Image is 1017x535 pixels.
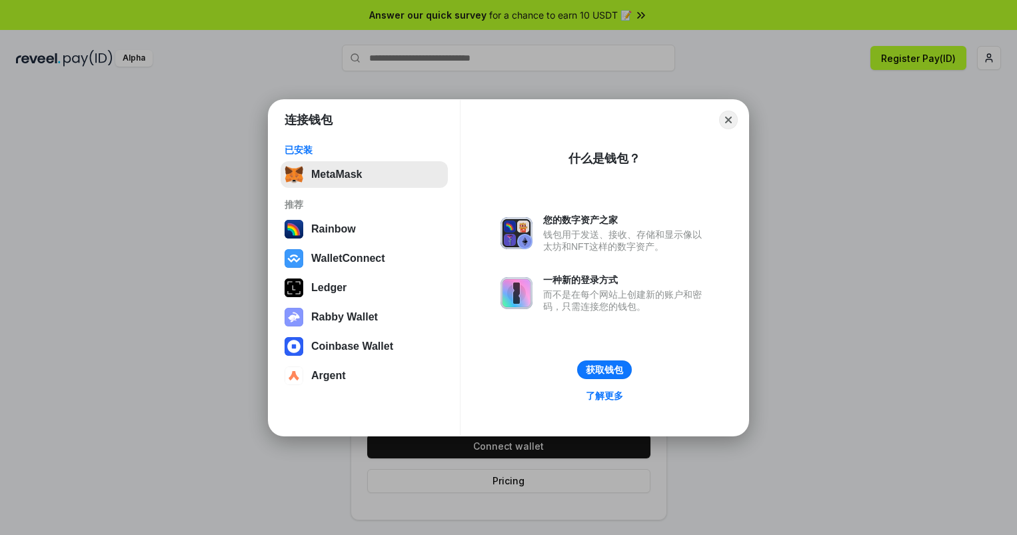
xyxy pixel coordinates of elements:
div: 了解更多 [586,390,623,402]
button: Coinbase Wallet [281,333,448,360]
button: Argent [281,362,448,389]
h1: 连接钱包 [285,112,333,128]
img: svg+xml,%3Csvg%20xmlns%3D%22http%3A%2F%2Fwww.w3.org%2F2000%2Fsvg%22%20fill%3D%22none%22%20viewBox... [501,217,532,249]
div: Coinbase Wallet [311,340,393,352]
button: WalletConnect [281,245,448,272]
div: WalletConnect [311,253,385,265]
img: svg+xml,%3Csvg%20width%3D%2228%22%20height%3D%2228%22%20viewBox%3D%220%200%2028%2028%22%20fill%3D... [285,366,303,385]
img: svg+xml,%3Csvg%20xmlns%3D%22http%3A%2F%2Fwww.w3.org%2F2000%2Fsvg%22%20width%3D%2228%22%20height%3... [285,278,303,297]
div: Argent [311,370,346,382]
div: 推荐 [285,199,444,211]
button: 获取钱包 [577,360,632,379]
div: Rabby Wallet [311,311,378,323]
img: svg+xml,%3Csvg%20width%3D%2228%22%20height%3D%2228%22%20viewBox%3D%220%200%2028%2028%22%20fill%3D... [285,249,303,268]
img: svg+xml,%3Csvg%20width%3D%22120%22%20height%3D%22120%22%20viewBox%3D%220%200%20120%20120%22%20fil... [285,220,303,239]
button: Rabby Wallet [281,304,448,330]
div: 获取钱包 [586,364,623,376]
a: 了解更多 [578,387,631,404]
img: svg+xml,%3Csvg%20width%3D%2228%22%20height%3D%2228%22%20viewBox%3D%220%200%2028%2028%22%20fill%3D... [285,337,303,356]
button: Rainbow [281,216,448,243]
button: Ledger [281,274,448,301]
button: Close [719,111,738,129]
div: 而不是在每个网站上创建新的账户和密码，只需连接您的钱包。 [543,288,708,312]
img: svg+xml,%3Csvg%20xmlns%3D%22http%3A%2F%2Fwww.w3.org%2F2000%2Fsvg%22%20fill%3D%22none%22%20viewBox... [285,308,303,326]
div: Rainbow [311,223,356,235]
img: svg+xml,%3Csvg%20xmlns%3D%22http%3A%2F%2Fwww.w3.org%2F2000%2Fsvg%22%20fill%3D%22none%22%20viewBox... [501,277,532,309]
div: 一种新的登录方式 [543,274,708,286]
img: svg+xml,%3Csvg%20fill%3D%22none%22%20height%3D%2233%22%20viewBox%3D%220%200%2035%2033%22%20width%... [285,165,303,184]
div: 已安装 [285,144,444,156]
div: MetaMask [311,169,362,181]
div: 什么是钱包？ [568,151,640,167]
div: 您的数字资产之家 [543,214,708,226]
button: MetaMask [281,161,448,188]
div: Ledger [311,282,347,294]
div: 钱包用于发送、接收、存储和显示像以太坊和NFT这样的数字资产。 [543,229,708,253]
